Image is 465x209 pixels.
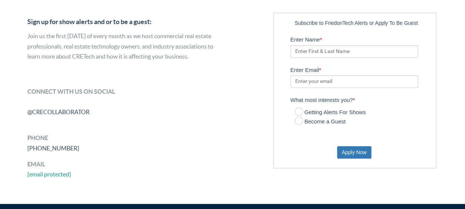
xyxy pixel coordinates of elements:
[290,63,432,75] label: Enter Email
[27,88,115,95] b: CONNECT WITH US ON SOCIAL
[27,161,45,167] b: EMAIL
[290,93,432,105] label: What most interests you?
[27,18,227,26] h5: Sign up for show alerts and or to be a guest:
[337,146,371,159] button: Apply Now
[290,45,418,58] input: Enter First & Last Name
[295,108,366,117] label: Getting Alerts For Shows
[27,145,79,152] span: [PHONE_NUMBER]
[27,171,71,178] a: [email protected]
[287,19,426,27] p: Subscribe to FriedonTech Alerts or Apply To Be Guest
[27,135,48,141] b: PHONE
[290,75,418,88] input: Enter your email
[295,117,346,126] label: Become a Guest
[27,109,90,115] span: @CRECOLLABORATOR
[27,31,227,72] p: Join us the first [DATE] of every month as we host commercial real estate professionals, real est...
[290,33,432,45] label: Enter Name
